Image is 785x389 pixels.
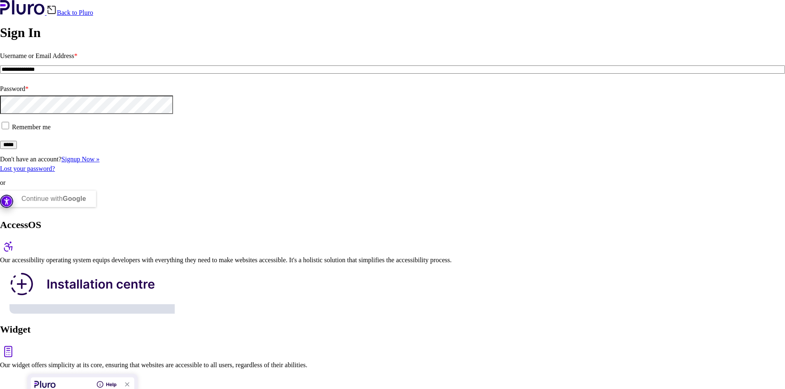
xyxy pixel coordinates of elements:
[47,9,93,16] a: Back to Pluro
[21,191,86,207] div: Continue with
[47,5,57,15] img: Back icon
[2,122,9,129] input: Remember me
[157,67,166,77] keeper-lock: Open Keeper Popup
[63,195,86,202] b: Google
[61,156,99,163] a: Signup Now »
